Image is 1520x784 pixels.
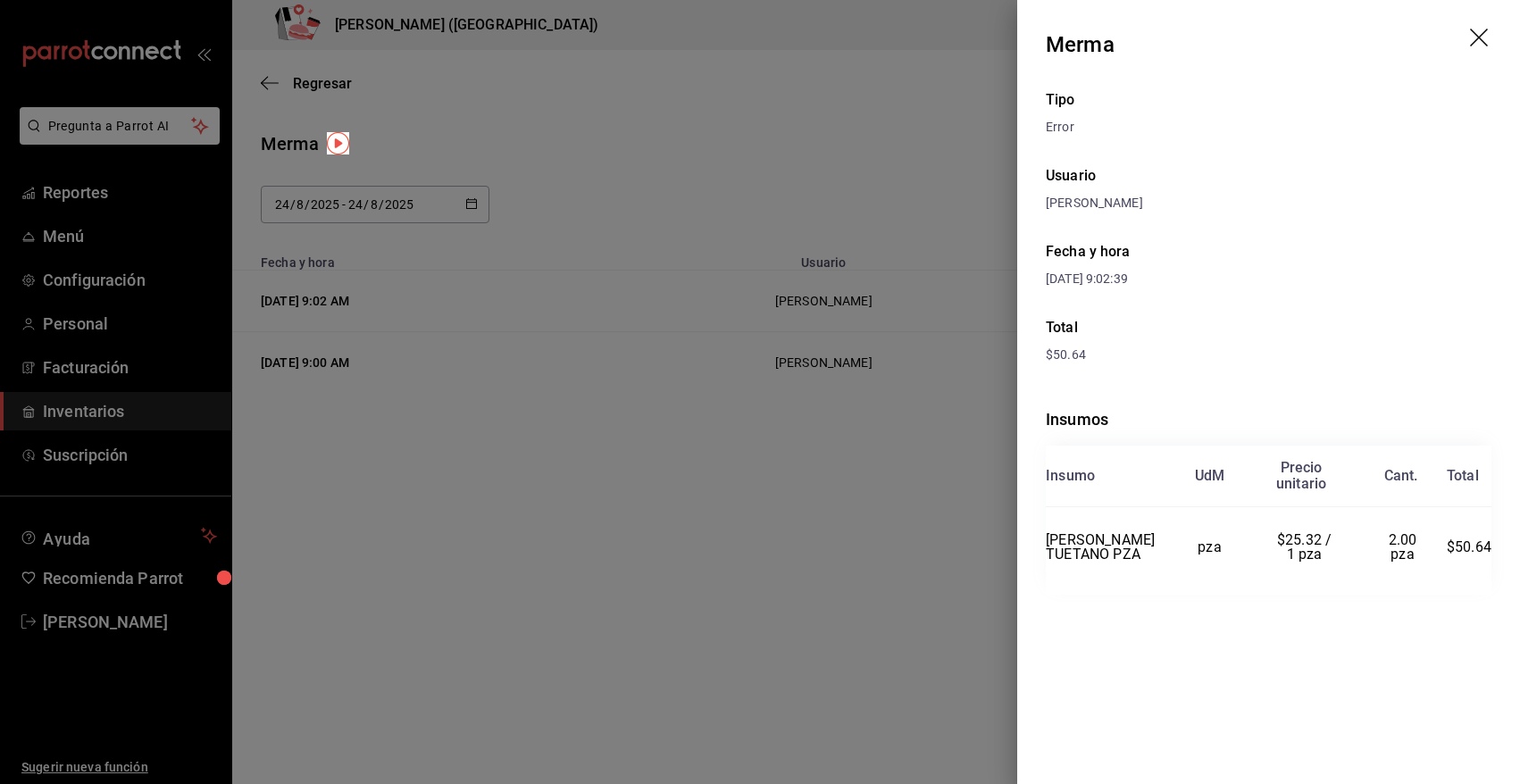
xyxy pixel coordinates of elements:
[1046,407,1491,431] div: Insumos
[1195,468,1225,484] div: UdM
[1470,29,1491,50] button: drag
[1384,468,1418,484] div: Cant.
[1046,347,1086,362] span: $50.64
[1447,538,1491,555] span: $50.64
[1046,29,1115,61] div: Merma
[1046,89,1491,111] div: Tipo
[1046,317,1491,338] div: Total
[1046,507,1169,588] td: [PERSON_NAME] TUETANO PZA
[1046,118,1491,137] div: Error
[1046,165,1491,187] div: Usuario
[1447,468,1479,484] div: Total
[1389,531,1421,563] span: 2.00 pza
[1046,194,1491,213] div: [PERSON_NAME]
[1276,460,1326,492] div: Precio unitario
[1169,507,1250,588] td: pza
[327,132,349,154] img: Tooltip marker
[1277,531,1336,563] span: $25.32 / 1 pza
[1046,241,1491,263] div: Fecha y hora
[1046,270,1491,288] div: [DATE] 9:02:39
[1046,468,1095,484] div: Insumo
